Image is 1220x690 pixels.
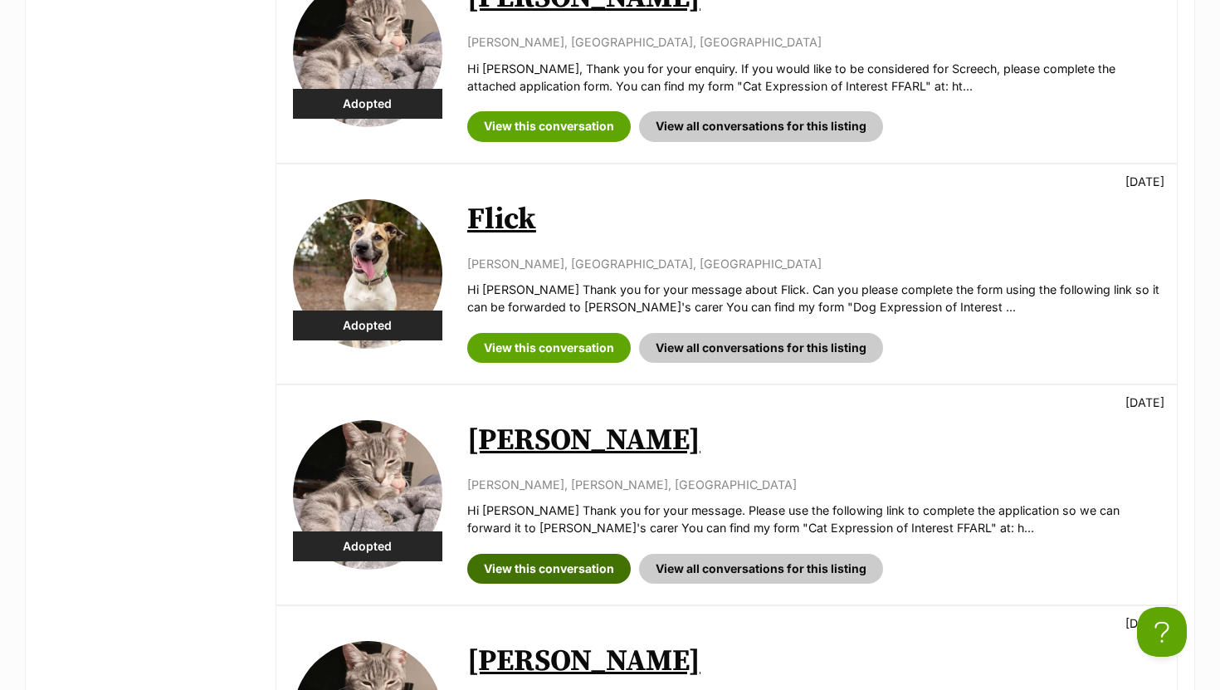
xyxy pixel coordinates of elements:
div: Adopted [293,89,442,119]
img: Phoebe [293,420,442,570]
a: [PERSON_NAME] [467,643,700,680]
p: [DATE] [1125,394,1164,411]
a: View this conversation [467,554,631,584]
p: [PERSON_NAME], [GEOGRAPHIC_DATA], [GEOGRAPHIC_DATA] [467,33,1160,51]
iframe: Help Scout Beacon - Open [1137,607,1187,657]
p: [PERSON_NAME], [GEOGRAPHIC_DATA], [GEOGRAPHIC_DATA] [467,255,1160,272]
a: View all conversations for this listing [639,333,883,363]
p: Hi [PERSON_NAME] Thank you for your message about Flick. Can you please complete the form using t... [467,281,1160,316]
img: Flick [293,199,442,349]
a: [PERSON_NAME] [467,422,700,459]
a: View all conversations for this listing [639,554,883,584]
a: View this conversation [467,333,631,363]
a: View this conversation [467,111,631,141]
p: [DATE] [1125,614,1164,632]
div: Adopted [293,531,442,561]
p: [PERSON_NAME], [PERSON_NAME], [GEOGRAPHIC_DATA] [467,476,1160,493]
p: Hi [PERSON_NAME], Thank you for your enquiry. If you would like to be considered for Screech, ple... [467,60,1160,95]
a: View all conversations for this listing [639,111,883,141]
p: Hi [PERSON_NAME] Thank you for your message. Please use the following link to complete the applic... [467,502,1160,537]
div: Adopted [293,311,442,340]
a: Flick [467,201,536,238]
p: [DATE] [1125,173,1164,190]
